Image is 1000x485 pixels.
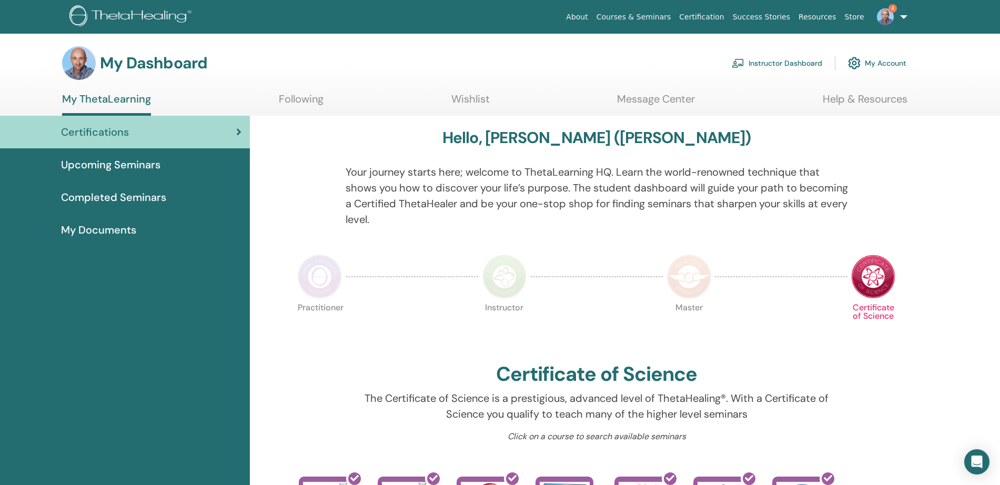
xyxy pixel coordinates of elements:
a: Help & Resources [823,93,907,113]
span: Certifications [61,124,129,140]
a: Certification [675,7,728,27]
h3: My Dashboard [100,54,207,73]
p: Instructor [482,304,527,348]
img: cog.svg [848,54,861,72]
img: chalkboard-teacher.svg [732,58,744,68]
a: Following [279,93,324,113]
img: Instructor [482,255,527,299]
a: My ThetaLearning [62,93,151,116]
p: Master [667,304,711,348]
a: Success Stories [729,7,794,27]
img: logo.png [69,5,195,29]
span: Upcoming Seminars [61,157,160,173]
p: Your journey starts here; welcome to ThetaLearning HQ. Learn the world-renowned technique that sh... [346,164,848,227]
img: default.jpg [62,46,96,80]
h3: Hello, [PERSON_NAME] ([PERSON_NAME]) [442,128,751,147]
span: My Documents [61,222,136,238]
a: Message Center [617,93,695,113]
img: default.jpg [877,8,894,25]
a: Wishlist [451,93,490,113]
p: The Certificate of Science is a prestigious, advanced level of ThetaHealing®. With a Certificate ... [346,390,848,422]
a: Store [841,7,868,27]
a: Courses & Seminars [592,7,675,27]
img: Master [667,255,711,299]
a: Instructor Dashboard [732,52,822,75]
p: Practitioner [298,304,342,348]
img: Certificate of Science [851,255,895,299]
span: 4 [888,4,897,13]
img: Practitioner [298,255,342,299]
a: Resources [794,7,841,27]
a: About [562,7,592,27]
p: Click on a course to search available seminars [346,430,848,443]
p: Certificate of Science [851,304,895,348]
span: Completed Seminars [61,189,166,205]
a: My Account [848,52,906,75]
h2: Certificate of Science [496,362,697,387]
div: Open Intercom Messenger [964,449,989,474]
